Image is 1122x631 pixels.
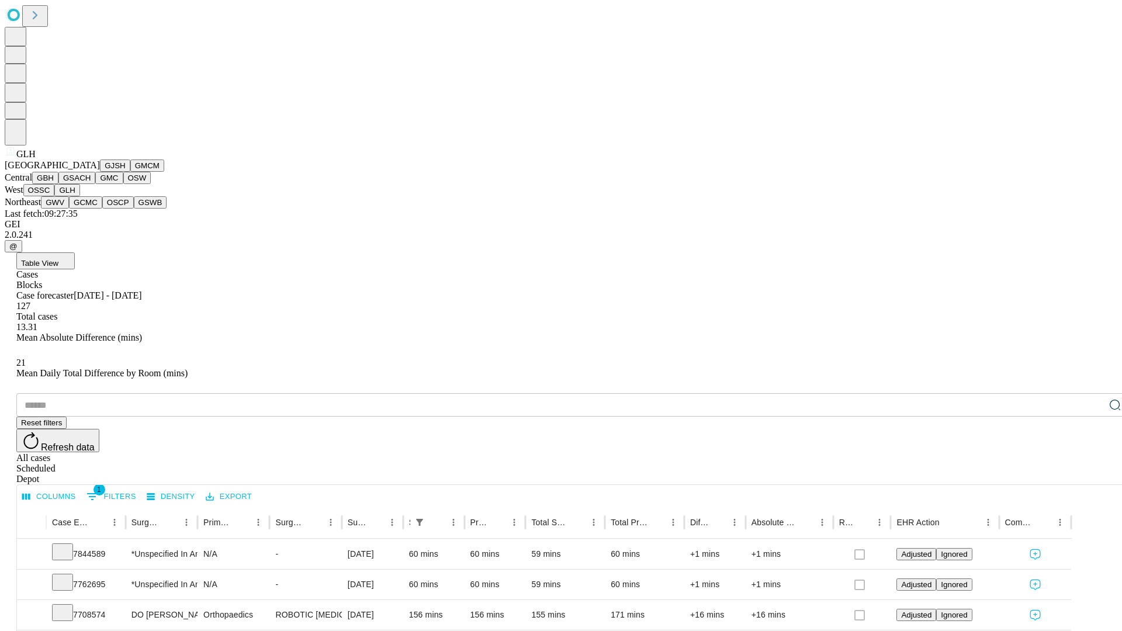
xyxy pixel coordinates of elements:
[203,539,264,569] div: N/A
[69,196,102,209] button: GCMC
[445,514,462,531] button: Menu
[470,600,520,630] div: 156 mins
[798,514,814,531] button: Sort
[896,578,936,591] button: Adjusted
[275,600,335,630] div: ROBOTIC [MEDICAL_DATA] KNEE TOTAL
[690,570,740,599] div: +1 mins
[611,518,647,527] div: Total Predicted Duration
[5,197,41,207] span: Northeast
[384,514,400,531] button: Menu
[234,514,250,531] button: Sort
[470,570,520,599] div: 60 mins
[1005,518,1034,527] div: Comments
[5,219,1117,230] div: GEI
[409,600,459,630] div: 156 mins
[21,259,58,268] span: Table View
[21,418,62,427] span: Reset filters
[203,570,264,599] div: N/A
[429,514,445,531] button: Sort
[839,518,854,527] div: Resolved in EHR
[901,580,931,589] span: Adjusted
[306,514,323,531] button: Sort
[134,196,167,209] button: GSWB
[106,514,123,531] button: Menu
[1036,514,1052,531] button: Sort
[102,196,134,209] button: OSCP
[58,172,95,184] button: GSACH
[936,548,972,560] button: Ignored
[16,332,142,342] span: Mean Absolute Difference (mins)
[611,570,678,599] div: 60 mins
[250,514,266,531] button: Menu
[93,484,105,495] span: 1
[814,514,830,531] button: Menu
[16,368,188,378] span: Mean Daily Total Difference by Room (mins)
[19,488,79,506] button: Select columns
[569,514,586,531] button: Sort
[275,539,335,569] div: -
[531,539,599,569] div: 59 mins
[941,550,967,559] span: Ignored
[901,550,931,559] span: Adjusted
[275,570,335,599] div: -
[348,570,397,599] div: [DATE]
[531,518,568,527] div: Total Scheduled Duration
[52,518,89,527] div: Case Epic Id
[690,539,740,569] div: +1 mins
[941,611,967,619] span: Ignored
[162,514,178,531] button: Sort
[16,301,30,311] span: 127
[611,539,678,569] div: 60 mins
[54,184,79,196] button: GLH
[855,514,871,531] button: Sort
[84,487,139,506] button: Show filters
[409,518,410,527] div: Scheduled In Room Duration
[323,514,339,531] button: Menu
[690,600,740,630] div: +16 mins
[203,488,255,506] button: Export
[41,196,69,209] button: GWV
[16,417,67,429] button: Reset filters
[203,600,264,630] div: Orthopaedics
[23,575,40,595] button: Expand
[470,539,520,569] div: 60 mins
[5,240,22,252] button: @
[41,442,95,452] span: Refresh data
[5,230,1117,240] div: 2.0.241
[52,600,120,630] div: 7708574
[23,605,40,626] button: Expand
[490,514,506,531] button: Sort
[275,518,304,527] div: Surgery Name
[5,185,23,195] span: West
[586,514,602,531] button: Menu
[506,514,522,531] button: Menu
[23,545,40,565] button: Expand
[95,172,123,184] button: GMC
[130,160,164,172] button: GMCM
[178,514,195,531] button: Menu
[90,514,106,531] button: Sort
[649,514,665,531] button: Sort
[665,514,681,531] button: Menu
[5,160,100,170] span: [GEOGRAPHIC_DATA]
[871,514,888,531] button: Menu
[348,600,397,630] div: [DATE]
[470,518,489,527] div: Predicted In Room Duration
[409,570,459,599] div: 60 mins
[5,209,78,219] span: Last fetch: 09:27:35
[131,570,192,599] div: *Unspecified In And Out Surgery Glh
[74,290,141,300] span: [DATE] - [DATE]
[901,611,931,619] span: Adjusted
[726,514,743,531] button: Menu
[131,518,161,527] div: Surgeon Name
[348,539,397,569] div: [DATE]
[16,290,74,300] span: Case forecaster
[941,514,957,531] button: Sort
[23,184,55,196] button: OSSC
[936,578,972,591] button: Ignored
[752,570,827,599] div: +1 mins
[941,580,967,589] span: Ignored
[100,160,130,172] button: GJSH
[16,149,36,159] span: GLH
[52,539,120,569] div: 7844589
